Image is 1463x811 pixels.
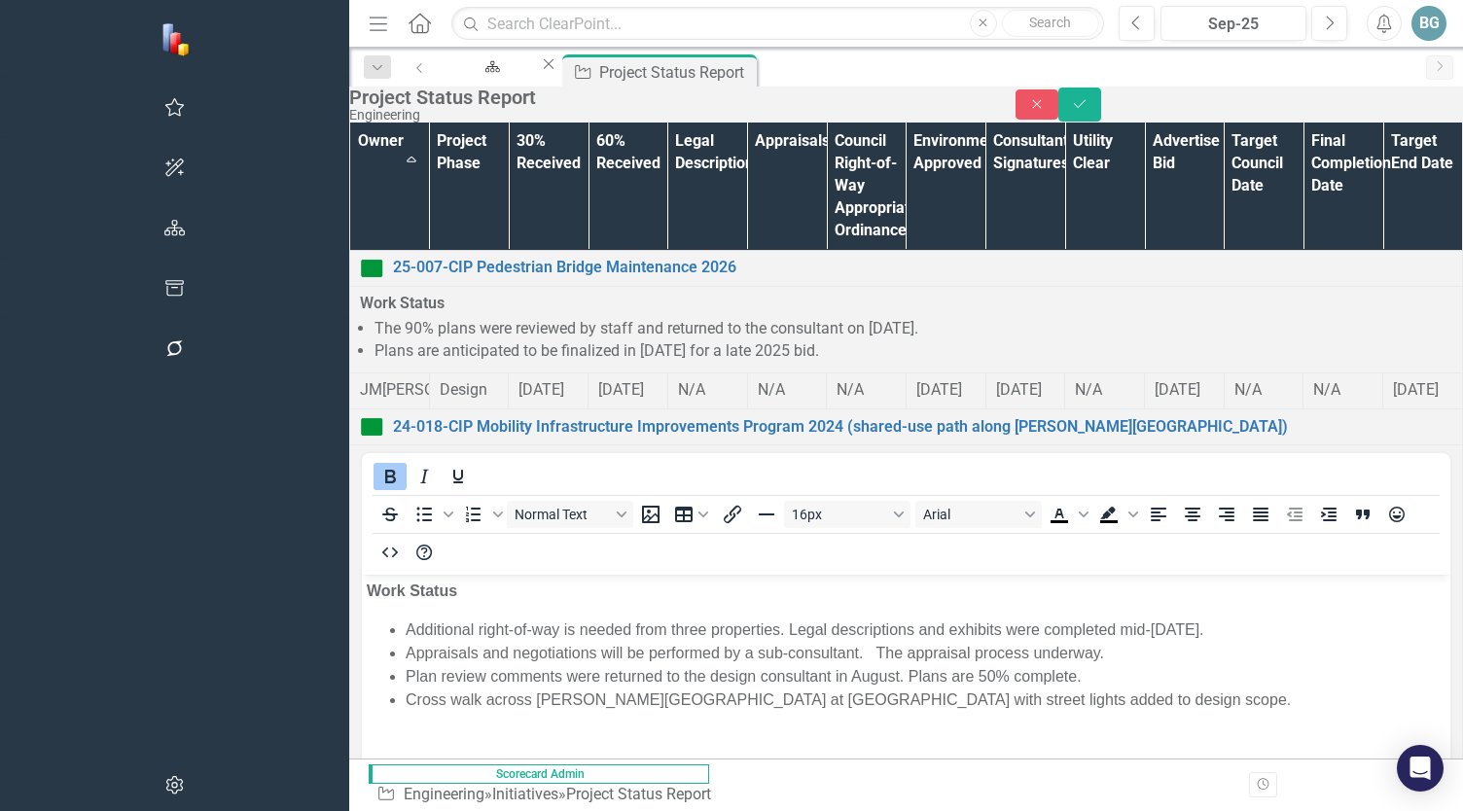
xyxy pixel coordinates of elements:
[492,785,558,803] a: Initiatives
[1244,501,1277,528] button: Justify
[1312,501,1345,528] button: Increase indent
[1075,379,1134,402] div: N/A
[792,507,887,522] span: 16px
[1411,6,1446,41] button: BG
[442,463,475,490] button: Underline
[393,257,1452,279] a: 25-007-CIP Pedestrian Bridge Maintenance 2026
[1002,10,1099,37] button: Search
[375,318,1452,340] li: The 90% plans were reviewed by staff and returned to the consultant on [DATE].
[566,785,711,803] div: Project Status Report
[1029,15,1071,30] span: Search
[451,7,1104,41] input: Search ClearPoint...
[923,507,1018,522] span: Arial
[1167,13,1300,36] div: Sep-25
[408,463,441,490] button: Italic
[1092,501,1141,528] div: Background color Black
[349,108,977,123] div: Engineering
[374,539,407,566] button: HTML Editor
[507,501,633,528] button: Block Normal Text
[369,764,709,784] span: Scorecard Admin
[1393,380,1439,399] span: [DATE]
[837,379,896,402] div: N/A
[374,501,407,528] button: Strikethrough
[440,380,487,399] span: Design
[1313,379,1373,402] div: N/A
[1397,745,1444,792] div: Open Intercom Messenger
[915,501,1042,528] button: Font Arial
[678,379,737,402] div: N/A
[996,380,1042,399] span: [DATE]
[374,463,407,490] button: Bold
[668,501,715,528] button: Table
[160,21,195,56] img: ClearPoint Strategy
[515,507,610,522] span: Normal Text
[750,501,783,528] button: Horizontal line
[1380,501,1413,528] button: Emojis
[1142,501,1175,528] button: Align left
[408,539,441,566] button: Help
[376,784,719,806] div: » »
[360,294,445,312] strong: Work Status
[440,54,539,79] a: Engineering
[598,380,644,399] span: [DATE]
[518,380,564,399] span: [DATE]
[1176,501,1209,528] button: Align center
[916,380,962,399] span: [DATE]
[393,416,1452,439] a: 24-018-CIP Mobility Infrastructure Improvements Program 2024 (shared-use path along [PERSON_NAME]...
[457,73,521,97] div: Engineering
[1155,380,1200,399] span: [DATE]
[382,379,499,402] div: [PERSON_NAME]
[1210,501,1243,528] button: Align right
[349,87,977,108] div: Project Status Report
[360,379,382,402] div: JM
[599,60,752,85] div: Project Status Report
[634,501,667,528] button: Insert image
[457,501,506,528] div: Numbered list
[360,257,383,280] img: On Target
[1278,501,1311,528] button: Decrease indent
[404,785,484,803] a: Engineering
[716,501,749,528] button: Insert/edit link
[1346,501,1379,528] button: Blockquote
[360,415,383,439] img: On Target
[375,340,1452,363] li: Plans are anticipated to be finalized in [DATE] for a late 2025 bid.
[408,501,456,528] div: Bullet list
[1234,379,1294,402] div: N/A
[1160,6,1306,41] button: Sep-25
[784,501,910,528] button: Font size 16px
[1043,501,1091,528] div: Text color Black
[758,379,817,402] div: N/A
